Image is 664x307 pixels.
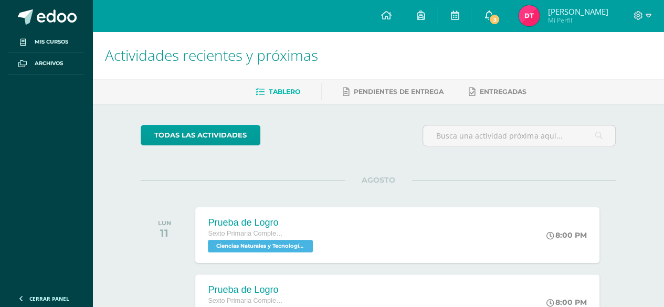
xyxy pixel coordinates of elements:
[158,227,171,239] div: 11
[158,219,171,227] div: LUN
[480,88,526,96] span: Entregadas
[208,230,287,237] span: Sexto Primaria Complementaria
[546,230,587,240] div: 8:00 PM
[141,125,260,145] a: todas las Actividades
[547,6,608,17] span: [PERSON_NAME]
[489,14,500,25] span: 3
[8,31,84,53] a: Mis cursos
[469,83,526,100] a: Entregadas
[256,83,300,100] a: Tablero
[519,5,540,26] img: 71abf2bd482ea5c0124037d671430b91.png
[547,16,608,25] span: Mi Perfil
[423,125,615,146] input: Busca una actividad próxima aquí...
[208,297,287,304] span: Sexto Primaria Complementaria
[269,88,300,96] span: Tablero
[345,175,412,185] span: AGOSTO
[354,88,444,96] span: Pendientes de entrega
[105,45,318,65] span: Actividades recientes y próximas
[208,240,313,252] span: Ciencias Naturales y Tecnología 'B'
[35,59,63,68] span: Archivos
[35,38,68,46] span: Mis cursos
[29,295,69,302] span: Cerrar panel
[208,284,287,295] div: Prueba de Logro
[343,83,444,100] a: Pendientes de entrega
[208,217,315,228] div: Prueba de Logro
[546,298,587,307] div: 8:00 PM
[8,53,84,75] a: Archivos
